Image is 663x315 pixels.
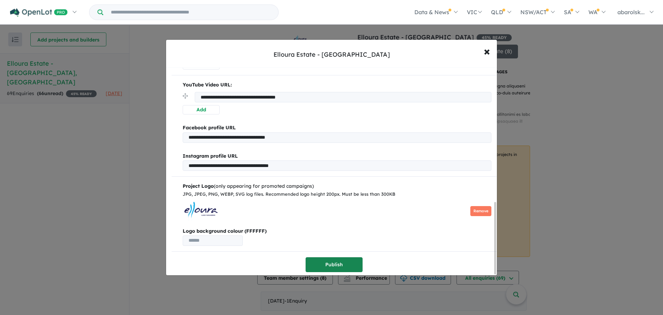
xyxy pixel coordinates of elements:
img: Openlot PRO Logo White [10,8,68,17]
b: Project Logo [183,183,214,189]
button: Publish [306,257,363,272]
img: Elloura%20Estate%20-%20Nagambie___1750728848.png [183,201,219,222]
button: Remove [470,206,491,216]
img: drag.svg [183,93,188,99]
b: Instagram profile URL [183,153,238,159]
b: Logo background colour (FFFFFF) [183,227,491,235]
button: Add [183,105,220,114]
input: Try estate name, suburb, builder or developer [105,5,277,20]
span: abarolsk... [617,9,645,16]
span: × [484,44,490,58]
b: Facebook profile URL [183,124,236,131]
div: (only appearing for promoted campaigns) [183,182,491,191]
div: JPG, JPEG, PNG, WEBP, SVG log files. Recommended logo height 200px. Must be less than 300KB [183,191,491,198]
div: Elloura Estate - [GEOGRAPHIC_DATA] [273,50,390,59]
p: YouTube Video URL: [183,81,491,89]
